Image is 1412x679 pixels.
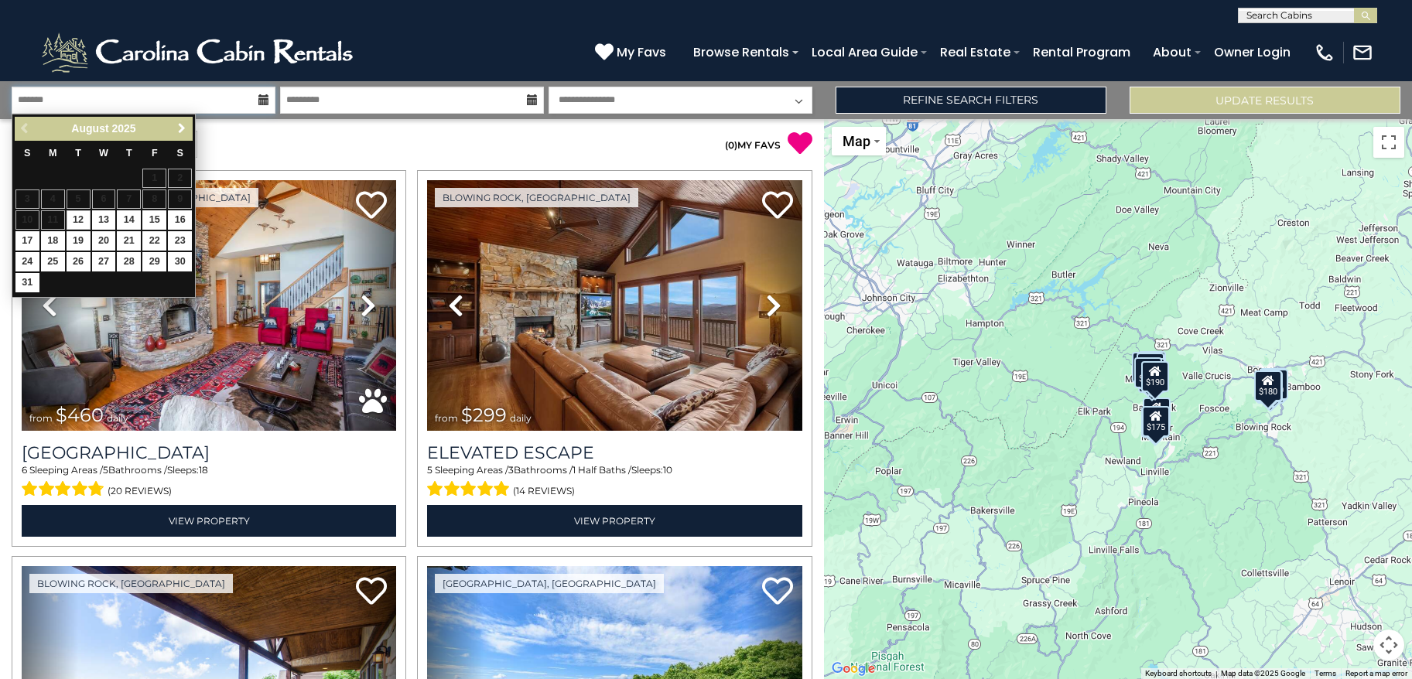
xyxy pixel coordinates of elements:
[435,574,664,593] a: [GEOGRAPHIC_DATA], [GEOGRAPHIC_DATA]
[1130,87,1400,114] button: Update Results
[427,180,802,431] img: thumbnail_165505180.jpeg
[1140,361,1168,392] div: $190
[573,464,631,476] span: 1 Half Baths /
[1143,398,1171,428] div: $190
[1260,369,1287,400] div: $240
[39,29,360,76] img: White-1-2.png
[41,252,65,271] a: 25
[108,481,172,501] span: (20 reviews)
[22,180,396,431] img: thumbnail_163268903.jpeg
[15,252,39,271] a: 24
[126,148,132,159] span: Thursday
[15,273,39,292] a: 31
[117,231,141,251] a: 21
[176,122,188,135] span: Next
[435,412,458,424] span: from
[663,464,672,476] span: 10
[513,481,575,501] span: (14 reviews)
[92,252,116,271] a: 27
[49,148,57,159] span: Monday
[427,442,802,463] a: Elevated Escape
[75,148,81,159] span: Tuesday
[1140,407,1168,438] div: $155
[595,43,670,63] a: My Favs
[168,231,192,251] a: 23
[22,442,396,463] a: [GEOGRAPHIC_DATA]
[356,575,387,609] a: Add to favorites
[168,210,192,230] a: 16
[1254,370,1282,401] div: $180
[461,404,507,426] span: $299
[427,463,802,500] div: Sleeping Areas / Bathrooms / Sleeps:
[685,39,797,66] a: Browse Rentals
[92,231,116,251] a: 20
[67,210,91,230] a: 12
[67,231,91,251] a: 19
[24,148,30,159] span: Sunday
[142,210,166,230] a: 15
[1373,127,1404,158] button: Toggle fullscreen view
[117,252,141,271] a: 28
[22,442,396,463] h3: Mile High Lodge
[152,148,158,159] span: Friday
[92,210,116,230] a: 13
[56,404,104,426] span: $460
[1373,630,1404,660] button: Map camera controls
[725,139,781,151] a: (0)MY FAVS
[843,133,870,149] span: Map
[1145,668,1212,679] button: Keyboard shortcuts
[1255,371,1283,402] div: $299
[435,188,638,207] a: Blowing Rock, [GEOGRAPHIC_DATA]
[1132,352,1160,383] div: $395
[15,231,39,251] a: 17
[71,122,108,135] span: August
[356,189,387,223] a: Add to favorites
[1314,42,1335,63] img: phone-regular-white.png
[1345,669,1407,677] a: Report a map error
[29,412,53,424] span: from
[804,39,925,66] a: Local Area Guide
[142,231,166,251] a: 22
[22,464,27,476] span: 6
[427,505,802,537] a: View Property
[617,43,666,62] span: My Favs
[22,463,396,500] div: Sleeping Areas / Bathrooms / Sleeps:
[1315,669,1336,677] a: Terms
[172,119,191,138] a: Next
[1025,39,1138,66] a: Rental Program
[932,39,1018,66] a: Real Estate
[1352,42,1373,63] img: mail-regular-white.png
[177,148,183,159] span: Saturday
[67,252,91,271] a: 26
[22,505,396,537] a: View Property
[725,139,737,151] span: ( )
[111,122,135,135] span: 2025
[762,575,793,609] a: Add to favorites
[508,464,514,476] span: 3
[828,659,879,679] a: Open this area in Google Maps (opens a new window)
[41,231,65,251] a: 18
[1145,39,1199,66] a: About
[1142,406,1170,437] div: $175
[29,574,233,593] a: Blowing Rock, [GEOGRAPHIC_DATA]
[728,139,734,151] span: 0
[1206,39,1298,66] a: Owner Login
[832,127,886,155] button: Change map style
[1221,669,1305,677] span: Map data ©2025 Google
[836,87,1106,114] a: Refine Search Filters
[199,464,208,476] span: 18
[103,464,108,476] span: 5
[168,252,192,271] a: 30
[107,412,128,424] span: daily
[828,659,879,679] img: Google
[99,148,108,159] span: Wednesday
[142,252,166,271] a: 29
[427,464,432,476] span: 5
[1134,357,1162,388] div: $460
[1138,351,1166,382] div: $115
[510,412,532,424] span: daily
[117,210,141,230] a: 14
[1136,353,1164,384] div: $165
